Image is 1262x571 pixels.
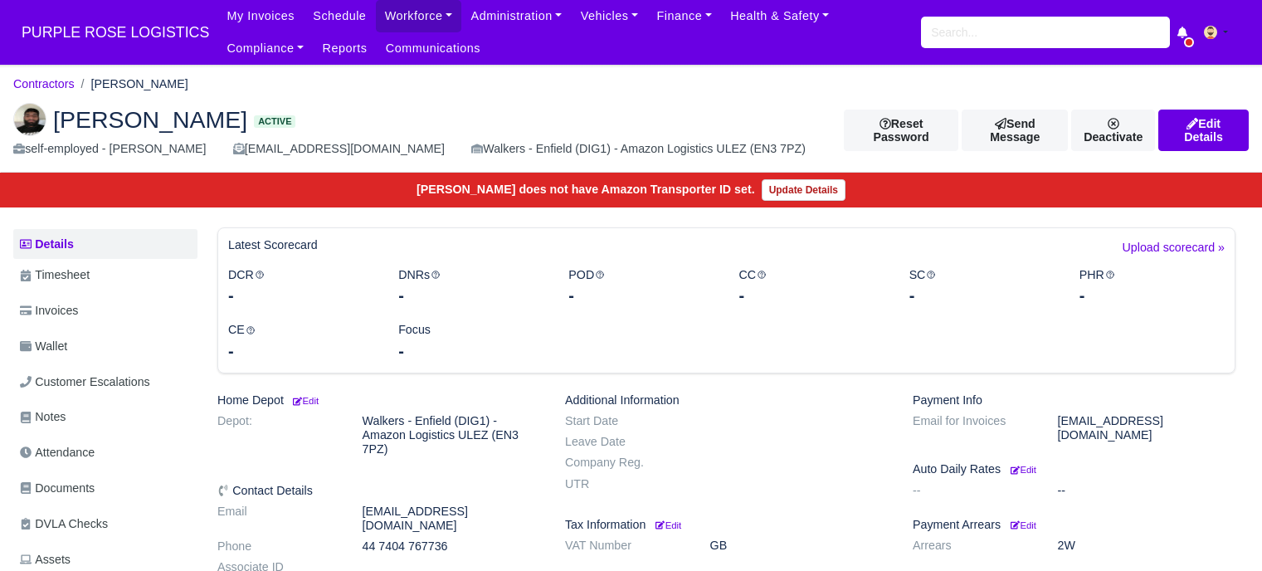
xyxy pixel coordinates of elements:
[1123,238,1225,266] a: Upload scorecard »
[20,408,66,427] span: Notes
[217,393,540,408] h6: Home Depot
[13,77,75,90] a: Contractors
[553,435,698,449] dt: Leave Date
[1045,484,1248,498] dd: --
[1,90,1261,173] div: Sharaf rashid
[556,266,726,308] div: POD
[217,484,540,498] h6: Contact Details
[13,139,207,159] div: self-employed - [PERSON_NAME]
[900,414,1045,442] dt: Email for Invoices
[20,550,71,569] span: Assets
[20,373,150,392] span: Customer Escalations
[13,472,197,505] a: Documents
[900,539,1045,553] dt: Arrears
[553,414,698,428] dt: Start Date
[20,515,108,534] span: DVLA Checks
[471,139,806,159] div: Walkers - Enfield (DIG1) - Amazon Logistics ULEZ (EN3 7PZ)
[1011,465,1036,475] small: Edit
[205,539,350,554] dt: Phone
[20,301,78,320] span: Invoices
[75,75,188,94] li: [PERSON_NAME]
[553,477,698,491] dt: UTR
[205,414,350,456] dt: Depot:
[913,393,1235,408] h6: Payment Info
[913,518,1235,532] h6: Payment Arrears
[13,259,197,291] a: Timesheet
[565,518,888,532] h6: Tax Information
[698,539,900,553] dd: GB
[553,539,698,553] dt: VAT Number
[350,505,553,533] dd: [EMAIL_ADDRESS][DOMAIN_NAME]
[216,320,386,363] div: CE
[13,401,197,433] a: Notes
[13,17,217,49] a: PURPLE ROSE LOGISTICS
[233,139,445,159] div: [EMAIL_ADDRESS][DOMAIN_NAME]
[655,520,681,530] small: Edit
[900,484,1045,498] dt: --
[205,505,350,533] dt: Email
[913,462,1235,476] h6: Auto Daily Rates
[20,479,95,498] span: Documents
[1045,539,1248,553] dd: 2W
[377,32,490,65] a: Communications
[909,284,1055,307] div: -
[1067,266,1237,308] div: PHR
[216,266,386,308] div: DCR
[13,366,197,398] a: Customer Escalations
[13,330,197,363] a: Wallet
[20,443,95,462] span: Attendance
[726,266,896,308] div: CC
[254,115,295,128] span: Active
[13,295,197,327] a: Invoices
[762,179,845,201] a: Update Details
[553,456,698,470] dt: Company Reg.
[565,393,888,408] h6: Additional Information
[20,337,67,356] span: Wallet
[1007,462,1036,476] a: Edit
[13,508,197,540] a: DVLA Checks
[13,437,197,469] a: Attendance
[1011,520,1036,530] small: Edit
[217,32,313,65] a: Compliance
[228,284,373,307] div: -
[398,284,543,307] div: -
[13,16,217,49] span: PURPLE ROSE LOGISTICS
[228,339,373,363] div: -
[20,266,90,285] span: Timesheet
[921,17,1170,48] input: Search...
[568,284,714,307] div: -
[398,339,543,363] div: -
[1179,491,1262,571] iframe: Chat Widget
[313,32,376,65] a: Reports
[1079,284,1225,307] div: -
[962,110,1068,151] a: Send Message
[652,518,681,531] a: Edit
[738,284,884,307] div: -
[1158,110,1249,151] a: Edit Details
[844,110,958,151] button: Reset Password
[386,266,556,308] div: DNRs
[1045,414,1248,442] dd: [EMAIL_ADDRESS][DOMAIN_NAME]
[386,320,556,363] div: Focus
[290,393,319,407] a: Edit
[13,229,197,260] a: Details
[350,414,553,456] dd: Walkers - Enfield (DIG1) - Amazon Logistics ULEZ (EN3 7PZ)
[228,238,318,252] h6: Latest Scorecard
[1071,110,1155,151] a: Deactivate
[290,396,319,406] small: Edit
[53,108,247,131] span: [PERSON_NAME]
[897,266,1067,308] div: SC
[350,539,553,554] dd: 44 7404 767736
[1007,518,1036,531] a: Edit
